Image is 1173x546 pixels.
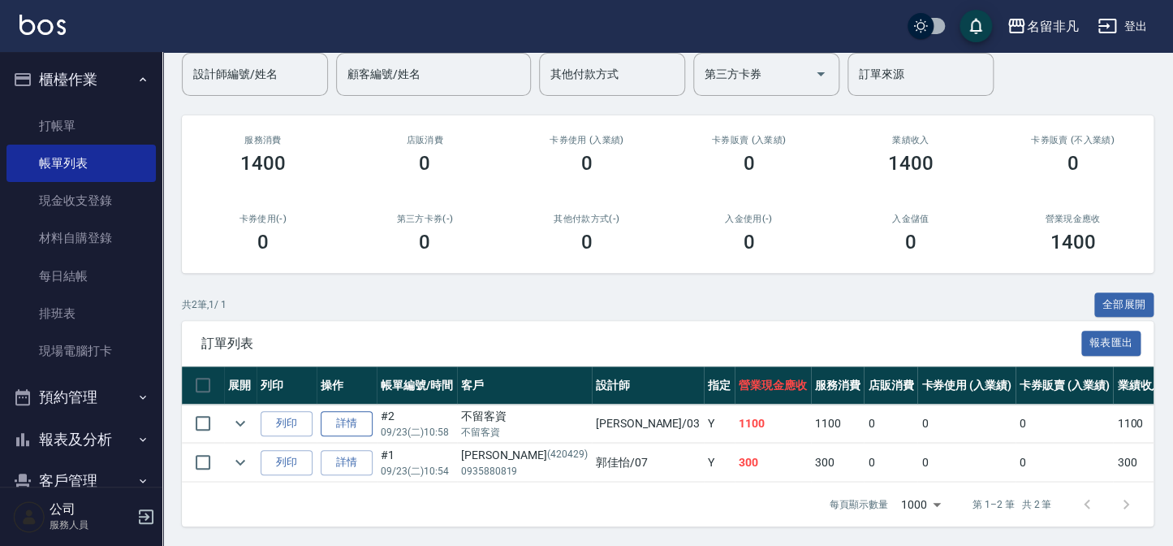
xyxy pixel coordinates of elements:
p: 09/23 (二) 10:58 [381,425,453,440]
a: 每日結帳 [6,258,156,295]
h2: 營業現金應收 [1011,214,1135,224]
td: Y [704,405,735,443]
a: 詳情 [321,450,373,475]
th: 客戶 [457,366,592,405]
td: Y [704,444,735,482]
th: 操作 [317,366,377,405]
div: 不留客資 [461,408,588,425]
th: 指定 [704,366,735,405]
img: Logo [19,15,66,35]
a: 排班表 [6,295,156,332]
h2: 入金儲值 [849,214,972,224]
button: 名留非凡 [1000,10,1085,43]
th: 業績收入 [1113,366,1167,405]
p: 服務人員 [50,518,132,532]
p: (420429) [547,447,588,464]
th: 帳單編號/時間 [377,366,457,405]
td: 1100 [1113,405,1167,443]
h2: 店販消費 [364,135,487,145]
img: Person [13,500,45,533]
h3: 0 [581,152,593,175]
td: 0 [917,444,1016,482]
button: save [960,10,992,42]
h3: 服務消費 [201,135,325,145]
p: 09/23 (二) 10:54 [381,464,453,479]
td: 1100 [811,405,865,443]
button: Open [808,61,834,87]
td: 300 [811,444,865,482]
button: 列印 [261,411,313,436]
h3: 1400 [1050,231,1095,253]
div: [PERSON_NAME] [461,447,588,464]
h3: 0 [743,231,754,253]
th: 營業現金應收 [735,366,811,405]
th: 店販消費 [864,366,917,405]
p: 每頁顯示數量 [830,497,888,512]
h2: 業績收入 [849,135,972,145]
a: 現場電腦打卡 [6,332,156,370]
h3: 0 [581,231,593,253]
div: 1000 [895,483,947,526]
h3: 0 [905,231,916,253]
a: 現金收支登錄 [6,182,156,219]
h3: 1400 [240,152,286,175]
h2: 卡券使用 (入業績) [525,135,649,145]
button: 全部展開 [1094,292,1154,318]
td: 0 [917,405,1016,443]
p: 共 2 筆, 1 / 1 [182,297,226,312]
button: 登出 [1091,11,1154,41]
button: 報表及分析 [6,418,156,461]
h3: 0 [419,152,430,175]
button: expand row [228,450,252,474]
h2: 第三方卡券(-) [364,214,487,224]
p: 第 1–2 筆 共 2 筆 [972,497,1051,512]
h2: 入金使用(-) [688,214,811,224]
td: 郭佳怡 /07 [592,444,704,482]
td: [PERSON_NAME] /03 [592,405,704,443]
a: 材料自購登錄 [6,219,156,257]
h2: 卡券使用(-) [201,214,325,224]
h3: 0 [419,231,430,253]
td: 300 [735,444,811,482]
th: 卡券販賣 (入業績) [1016,366,1114,405]
td: 1100 [735,405,811,443]
td: #1 [377,444,457,482]
span: 訂單列表 [201,336,1081,352]
button: 預約管理 [6,376,156,418]
h5: 公司 [50,501,132,518]
button: 櫃檯作業 [6,58,156,101]
a: 詳情 [321,411,373,436]
h3: 0 [743,152,754,175]
button: expand row [228,411,252,435]
h3: 1400 [888,152,934,175]
td: 0 [1016,405,1114,443]
th: 服務消費 [811,366,865,405]
a: 帳單列表 [6,145,156,182]
h2: 卡券販賣 (不入業績) [1011,135,1135,145]
button: 列印 [261,450,313,475]
h2: 其他付款方式(-) [525,214,649,224]
td: 0 [864,405,917,443]
td: 0 [864,444,917,482]
div: 名留非凡 [1026,16,1078,37]
p: 0935880819 [461,464,588,479]
th: 展開 [224,366,257,405]
h3: 0 [257,231,269,253]
button: 客戶管理 [6,460,156,502]
button: 報表匯出 [1081,331,1141,356]
th: 卡券使用 (入業績) [917,366,1016,405]
td: #2 [377,405,457,443]
td: 0 [1016,444,1114,482]
td: 300 [1113,444,1167,482]
h3: 0 [1067,152,1078,175]
th: 設計師 [592,366,704,405]
p: 不留客資 [461,425,588,440]
a: 打帳單 [6,107,156,145]
th: 列印 [257,366,317,405]
h2: 卡券販賣 (入業績) [688,135,811,145]
a: 報表匯出 [1081,335,1141,350]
